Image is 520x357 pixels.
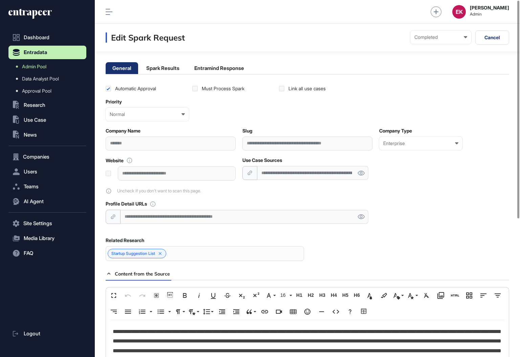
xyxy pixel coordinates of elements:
[221,289,234,302] button: Strikethrough (⌘S)
[475,30,509,45] button: Cancel
[8,217,86,230] button: Site Settings
[24,251,33,256] span: FAQ
[8,128,86,142] button: News
[107,305,120,318] button: Align Right
[106,268,171,280] div: Content from the Source
[139,62,186,74] li: Spark Results
[317,292,327,298] span: H3
[8,327,86,340] a: Logout
[287,305,300,318] button: Insert Table
[250,289,262,302] button: Superscript
[148,305,153,318] button: Ordered List
[329,289,339,302] button: H4
[340,292,350,298] span: H5
[193,289,205,302] button: Italic (⌘I)
[8,232,86,245] button: Media Library
[24,132,37,138] span: News
[463,289,476,302] button: Responsive Layout
[122,289,134,302] button: Undo (⌘Z)
[207,289,220,302] button: Underline (⌘U)
[352,292,362,298] span: H6
[315,305,328,318] button: Insert Horizontal Line
[340,289,350,302] button: H5
[136,305,149,318] button: Ordered List
[22,88,51,94] span: Approval Pool
[106,128,140,134] label: Company Name
[12,61,86,73] a: Admin Pool
[188,62,251,74] li: Entramind Response
[449,289,461,302] button: Add HTML
[8,195,86,208] button: AI Agent
[491,289,504,302] button: Align Center
[136,289,149,302] button: Redo (⌘⇧Z)
[244,305,257,318] button: Quote
[117,188,201,193] span: Uncheck if you don't want to scan this page.
[106,62,138,74] li: General
[301,305,314,318] button: Emoticons
[8,46,86,59] button: Entradata
[24,102,45,108] span: Research
[24,331,40,336] span: Logout
[150,289,163,302] button: Select All
[470,5,509,10] strong: [PERSON_NAME]
[470,12,509,17] span: Admin
[452,5,466,19] button: EK
[24,184,39,189] span: Teams
[106,32,185,43] h3: Edit Spark Request
[173,305,186,318] button: Paragraph Format
[8,113,86,127] button: Use Case
[122,305,134,318] button: Align Justify
[420,289,433,302] button: Clear Formatting
[24,236,55,241] span: Media Library
[201,305,214,318] button: Line Height
[106,158,124,163] label: Website
[406,289,419,302] button: Inline Style
[477,289,490,302] button: Align Left
[107,289,120,302] button: Fullscreen
[22,76,59,81] span: Data Analyst Pool
[352,289,362,302] button: H6
[8,180,86,193] button: Teams
[202,85,244,92] div: Must Process Spark
[178,289,191,302] button: Bold (⌘B)
[106,201,147,207] label: Profile Detail URLs
[363,289,376,302] button: Text Color
[278,289,293,302] button: 16
[24,169,37,174] span: Users
[317,289,327,302] button: H3
[106,99,122,104] label: Priority
[306,289,316,302] button: H2
[24,117,46,123] span: Use Case
[294,289,304,302] button: H1
[258,305,271,318] button: Insert Link (⌘K)
[115,85,156,92] div: Automatic Approval
[434,289,447,302] button: Media Library
[294,292,304,298] span: H1
[216,305,229,318] button: Decrease Indent (⌘[)
[379,128,412,134] label: Company Type
[377,289,390,302] button: Background Color
[24,50,47,55] span: Entradata
[12,85,86,97] a: Approval Pool
[106,238,144,243] label: Related Research
[230,305,243,318] button: Increase Indent (⌘])
[329,305,342,318] button: Code View
[22,64,46,69] span: Admin Pool
[358,305,371,318] button: Table Builder
[264,289,277,302] button: Font Family
[8,150,86,164] button: Companies
[8,31,86,44] a: Dashboard
[12,73,86,85] a: Data Analyst Pool
[279,292,289,298] span: 16
[288,85,326,92] div: Link all use cases
[273,305,285,318] button: Insert Video
[242,158,282,163] label: Use Case Sources
[235,289,248,302] button: Subscript
[8,165,86,178] button: Users
[24,199,44,204] span: AI Agent
[8,98,86,112] button: Research
[154,305,167,318] button: Unordered List
[392,289,405,302] button: Inline Class
[166,305,172,318] button: Unordered List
